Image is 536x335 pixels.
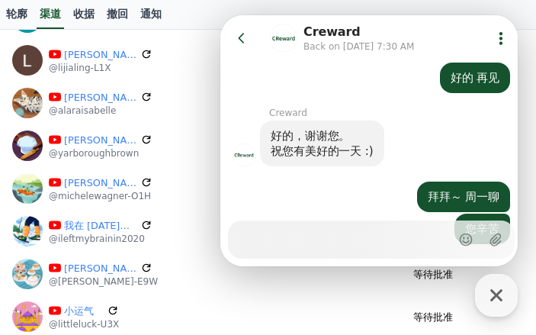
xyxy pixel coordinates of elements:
[413,267,453,282] p: 等待批准
[413,310,453,324] p: 等待批准
[12,88,43,118] img: 阿拉拉·伊莎贝尔
[64,261,137,275] a: [PERSON_NAME]
[73,8,95,20] font: 收据
[12,216,43,246] img: 我在 2020 年离开了我的大脑
[49,62,152,74] p: @lijialing-L1X
[49,147,152,159] p: @yarboroughbrown
[64,304,104,318] a: 小运气
[49,92,87,104] div: Creward
[12,259,43,289] img: 赫尔曼
[12,130,43,161] img: 亚伯勒布朗
[140,8,162,20] font: 通知
[64,90,137,105] a: [PERSON_NAME]
[40,8,61,20] font: 渠道
[64,176,137,190] a: [PERSON_NAME]
[49,318,119,330] p: @littleluck-U3X
[50,128,153,143] div: 祝您有美好的一天 :)
[49,275,158,288] p: @[PERSON_NAME]-E9W
[49,233,152,245] p: @ileftmybrainin2020
[12,173,43,204] img: 米歇尔·瓦格纳
[12,45,43,76] img: 李佳玲
[207,174,279,189] div: 拜拜～ 周一聊
[49,105,152,117] p: @alaraisabelle
[6,8,27,20] font: 轮廓
[64,133,137,147] a: [PERSON_NAME]
[64,47,137,62] a: [PERSON_NAME]
[220,15,518,266] iframe: Channel chat
[50,113,153,128] div: 好的，谢谢您。
[107,8,128,20] font: 撤回
[12,301,43,332] img: 小运气
[230,55,279,70] div: 好的 再见
[49,190,152,202] p: @michelewagner-O1H
[64,218,137,233] a: 我在 [DATE]离开了我的大脑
